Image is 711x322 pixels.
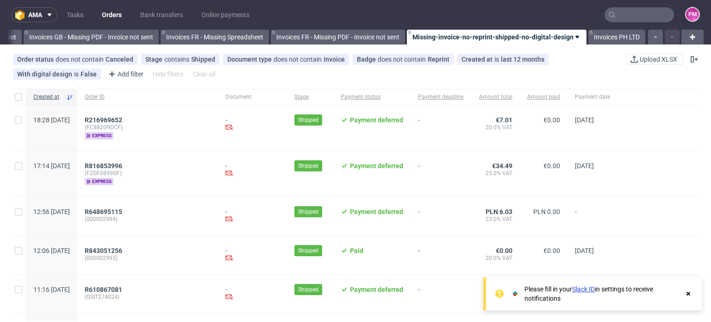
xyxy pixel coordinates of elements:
[418,162,463,185] span: -
[294,93,326,101] span: Stage
[85,215,211,223] span: (000002994)
[28,12,42,18] span: ama
[462,56,494,63] span: Created at
[350,116,403,124] span: Payment deferred
[85,286,124,293] a: R610867081
[298,208,318,216] span: Shipped
[225,162,280,178] div: -
[407,30,586,44] a: Missing-invoice-no-reprint-shipped-no-digital-design
[85,254,211,262] span: (000002993)
[85,162,124,170] a: R816853996
[33,286,70,293] span: 11:16 [DATE]
[225,116,280,133] div: -
[533,208,560,215] span: PLN 0.00
[191,56,215,63] div: Shipped
[227,56,274,63] span: Document type
[543,116,560,124] span: €0.00
[543,247,560,254] span: €0.00
[341,93,403,101] span: Payment status
[501,56,544,63] div: last 12 months
[575,247,594,254] span: [DATE]
[85,247,124,254] a: R843051256
[418,247,463,263] span: -
[33,162,70,170] span: 17:14 [DATE]
[492,162,512,170] span: €34.49
[575,93,610,101] span: Payment date
[575,208,610,224] span: -
[105,67,145,82] div: Add filter
[85,93,211,101] span: Order ID
[85,178,113,185] span: express
[85,208,122,215] span: R648695115
[686,8,699,21] figcaption: PM
[543,162,560,170] span: €0.00
[575,116,594,124] span: [DATE]
[350,247,363,254] span: Paid
[191,68,217,81] div: Clear all
[496,116,512,124] span: €7.01
[588,30,645,44] a: Invoices PH LTD
[298,162,318,170] span: Shipped
[196,7,255,22] a: Online payments
[106,56,133,63] div: Canceled
[478,254,512,262] span: 20.0% VAT
[378,56,428,63] span: does not contain
[274,56,324,63] span: does not contain
[418,116,463,139] span: -
[33,93,62,101] span: Created at
[494,56,501,63] span: is
[85,293,211,301] span: (GSIT274024)
[298,285,318,294] span: Shipped
[24,30,159,44] a: Invoices GB - Missing PDF - Invoice not sent
[418,93,463,101] span: Payment deadline
[74,70,81,78] span: is
[350,162,403,170] span: Payment deferred
[357,56,378,63] span: Badge
[56,56,106,63] span: does not contain
[85,286,122,293] span: R610867081
[324,56,345,63] div: Invoice
[496,247,512,254] span: €0.00
[225,208,280,224] div: -
[61,7,89,22] a: Tasks
[486,208,512,215] span: PLN 6.03
[350,208,403,215] span: Payment deferred
[33,208,70,215] span: 12:56 [DATE]
[85,208,124,215] a: R648695115
[164,56,191,63] span: contains
[271,30,405,44] a: Invoices FR - Missing PDF - Invoice not sent
[418,286,463,302] span: -
[225,247,280,263] div: -
[96,7,127,22] a: Orders
[85,170,211,177] span: (FZGF0899GF)
[428,56,449,63] div: Reprint
[478,93,512,101] span: Amount total
[524,284,680,303] div: Please fill in your in settings to receive notifications
[298,116,318,124] span: Shipped
[15,10,28,20] img: logo
[638,56,679,63] span: Upload XLSX
[85,116,122,124] span: R216969652
[85,162,122,170] span: R816853996
[626,54,683,65] button: Upload XLSX
[33,247,70,254] span: 12:06 [DATE]
[161,30,269,44] a: Invoices FR - Missing Spreadsheet
[85,124,211,131] span: (FC882G9DCF)
[17,70,74,78] span: With digital design
[17,56,56,63] span: Order status
[11,7,57,22] button: ama
[145,56,164,63] span: Stage
[478,170,512,177] span: 25.0% VAT
[478,215,512,223] span: 23.0% VAT
[575,162,594,170] span: [DATE]
[85,132,113,139] span: express
[478,124,512,131] span: 20.0% VAT
[33,116,70,124] span: 18:28 [DATE]
[527,93,560,101] span: Amount paid
[135,7,188,22] a: Bank transfers
[511,289,520,298] img: Slack
[350,286,403,293] span: Payment deferred
[418,208,463,224] span: -
[298,246,318,255] span: Shipped
[572,285,595,293] a: Slack ID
